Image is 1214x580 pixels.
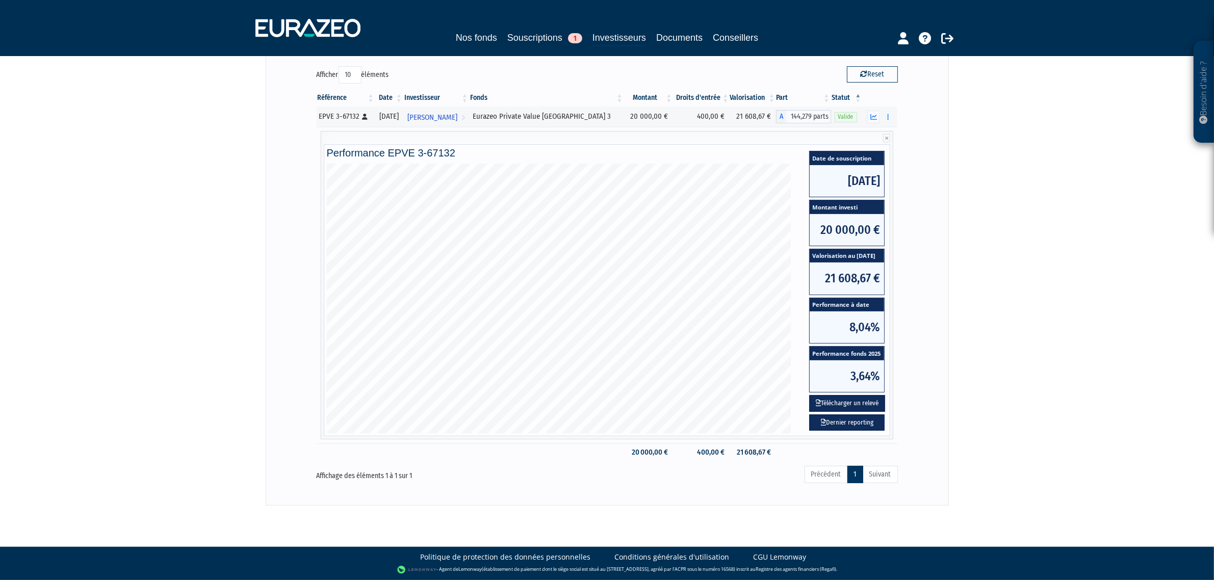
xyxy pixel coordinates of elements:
[810,214,884,246] span: 20 000,00 €
[397,565,436,575] img: logo-lemonway.png
[847,66,898,83] button: Reset
[403,107,469,127] a: [PERSON_NAME]
[810,262,884,294] span: 21 608,67 €
[756,566,836,572] a: Registre des agents financiers (Regafi)
[809,414,885,431] a: Dernier reporting
[624,107,674,127] td: 20 000,00 €
[730,443,776,461] td: 21 608,67 €
[776,110,831,123] div: A - Eurazeo Private Value Europe 3
[776,89,831,107] th: Part: activer pour trier la colonne par ordre croissant
[339,66,361,84] select: Afficheréléments
[317,465,550,481] div: Affichage des éléments 1 à 1 sur 1
[568,33,582,43] span: 1
[810,151,884,165] span: Date de souscription
[592,31,646,46] a: Investisseurs
[754,552,807,562] a: CGU Lemonway
[317,89,375,107] th: Référence : activer pour trier la colonne par ordre croissant
[10,565,1204,575] div: - Agent de (établissement de paiement dont le siège social est situé au [STREET_ADDRESS], agréé p...
[786,110,831,123] span: 144,279 parts
[809,395,885,412] button: Télécharger un relevé
[730,107,776,127] td: 21 608,67 €
[730,89,776,107] th: Valorisation: activer pour trier la colonne par ordre croissant
[317,66,389,84] label: Afficher éléments
[810,311,884,343] span: 8,04%
[810,298,884,312] span: Performance à date
[507,31,582,45] a: Souscriptions1
[407,108,457,127] span: [PERSON_NAME]
[831,89,863,107] th: Statut : activer pour trier la colonne par ordre d&eacute;croissant
[473,111,621,122] div: Eurazeo Private Value [GEOGRAPHIC_DATA] 3
[835,112,857,122] span: Valide
[776,110,786,123] span: A
[456,31,497,45] a: Nos fonds
[674,107,730,127] td: 400,00 €
[810,200,884,214] span: Montant investi
[656,31,703,45] a: Documents
[615,552,730,562] a: Conditions générales d'utilisation
[810,165,884,197] span: [DATE]
[469,89,624,107] th: Fonds: activer pour trier la colonne par ordre croissant
[847,466,863,483] a: 1
[458,566,482,572] a: Lemonway
[421,552,591,562] a: Politique de protection des données personnelles
[810,360,884,392] span: 3,64%
[363,114,368,120] i: [Français] Personne physique
[674,89,730,107] th: Droits d'entrée: activer pour trier la colonne par ordre croissant
[403,89,469,107] th: Investisseur: activer pour trier la colonne par ordre croissant
[1198,46,1210,138] p: Besoin d'aide ?
[624,443,674,461] td: 20 000,00 €
[810,249,884,263] span: Valorisation au [DATE]
[255,19,360,37] img: 1732889491-logotype_eurazeo_blanc_rvb.png
[375,89,403,107] th: Date: activer pour trier la colonne par ordre croissant
[379,111,400,122] div: [DATE]
[674,443,730,461] td: 400,00 €
[461,108,465,127] i: Voir l'investisseur
[319,111,372,122] div: EPVE 3-67132
[713,31,758,45] a: Conseillers
[810,347,884,360] span: Performance fonds 2025
[327,147,888,159] h4: Performance EPVE 3-67132
[624,89,674,107] th: Montant: activer pour trier la colonne par ordre croissant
